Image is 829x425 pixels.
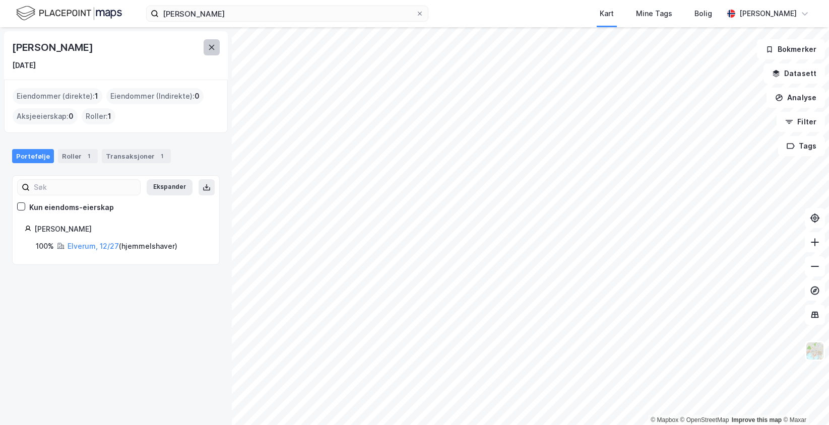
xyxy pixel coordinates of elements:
span: 0 [69,110,74,122]
button: Bokmerker [757,39,825,59]
a: Mapbox [651,416,678,423]
button: Ekspander [147,179,193,195]
button: Tags [778,136,825,156]
a: Elverum, 12/27 [68,242,119,250]
img: Z [805,341,824,361]
div: [PERSON_NAME] [739,8,797,20]
input: Søk på adresse, matrikkel, gårdeiere, leietakere eller personer [159,6,416,21]
div: 1 [84,151,94,161]
div: [PERSON_NAME] [34,223,207,235]
div: Bolig [694,8,712,20]
a: Improve this map [732,416,782,423]
span: 1 [95,90,98,102]
div: Eiendommer (direkte) : [13,88,102,104]
div: Roller : [82,108,115,124]
button: Filter [777,112,825,132]
div: 1 [157,151,167,161]
div: 100% [36,240,54,252]
div: ( hjemmelshaver ) [68,240,177,252]
div: Aksjeeierskap : [13,108,78,124]
span: 0 [195,90,200,102]
div: Kart [600,8,614,20]
a: OpenStreetMap [680,416,729,423]
div: Roller [58,149,98,163]
div: [DATE] [12,59,36,72]
div: [PERSON_NAME] [12,39,95,55]
iframe: Chat Widget [779,377,829,425]
input: Søk [30,180,140,195]
button: Analyse [767,88,825,108]
div: Mine Tags [636,8,672,20]
button: Datasett [763,63,825,84]
div: Kun eiendoms-eierskap [29,201,114,214]
div: Transaksjoner [102,149,171,163]
img: logo.f888ab2527a4732fd821a326f86c7f29.svg [16,5,122,22]
div: Portefølje [12,149,54,163]
span: 1 [108,110,111,122]
div: Eiendommer (Indirekte) : [106,88,204,104]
